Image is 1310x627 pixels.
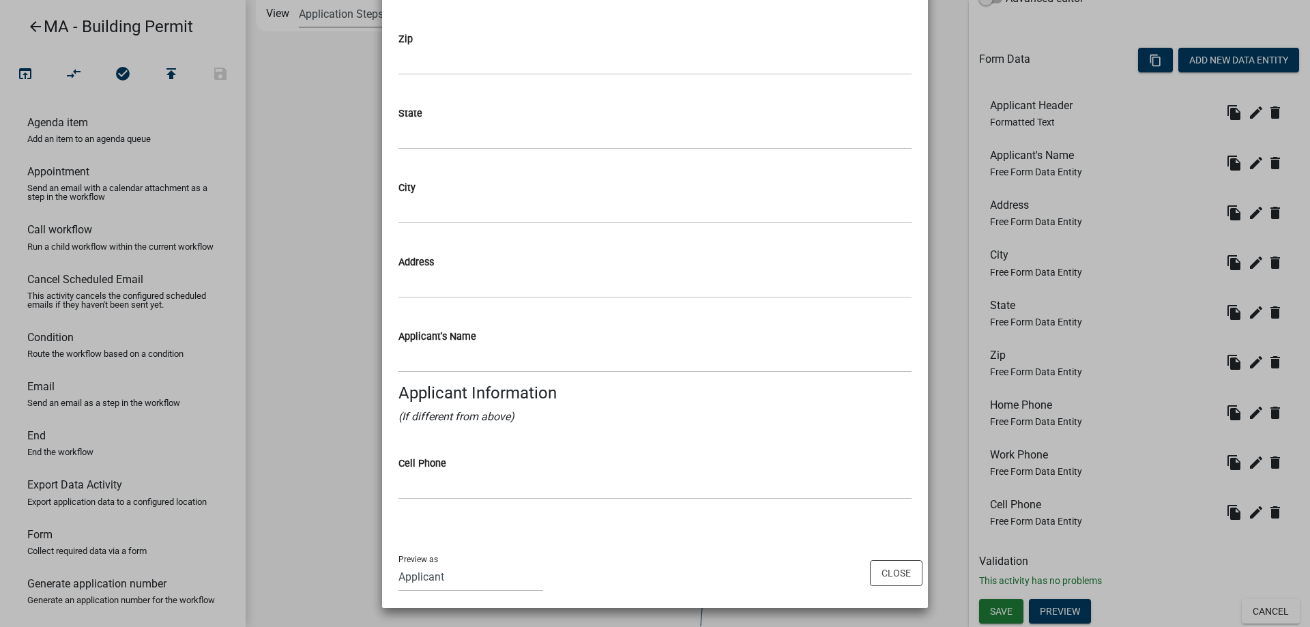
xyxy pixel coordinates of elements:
[870,560,922,586] button: Close
[398,332,476,342] label: Applicant's Name
[398,258,434,267] label: Address
[398,410,514,423] i: (If different from above)
[398,184,416,193] label: City
[398,35,413,44] label: Zip
[398,109,422,119] label: State
[398,459,446,469] label: Cell Phone
[398,383,912,403] h4: Applicant Information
